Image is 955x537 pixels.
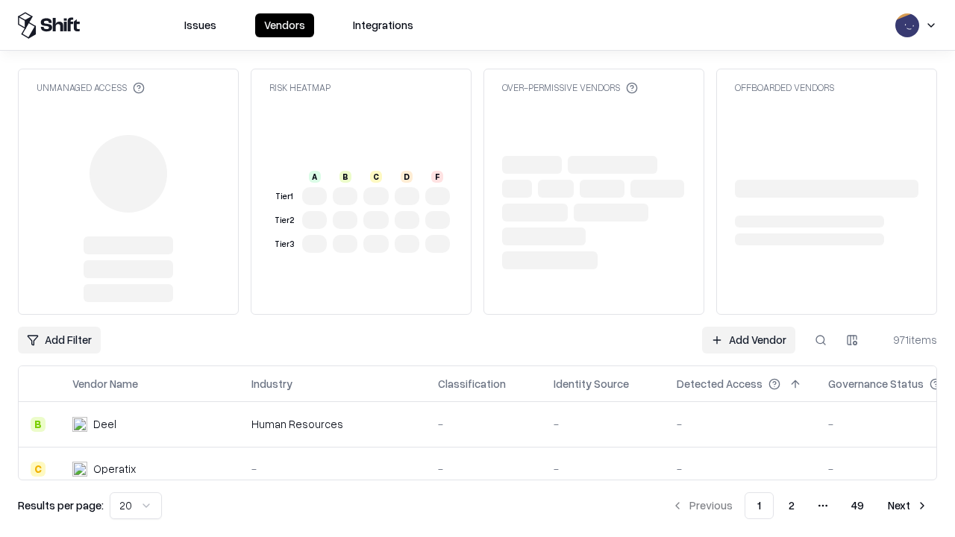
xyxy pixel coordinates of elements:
div: Tier 2 [272,214,296,227]
div: Risk Heatmap [269,81,331,94]
div: Classification [438,376,506,392]
button: 49 [839,492,876,519]
div: Industry [251,376,292,392]
button: Next [879,492,937,519]
div: Vendor Name [72,376,138,392]
div: - [251,461,414,477]
div: D [401,171,413,183]
div: - [554,461,653,477]
div: Offboarded Vendors [735,81,834,94]
div: - [554,416,653,432]
button: Integrations [344,13,422,37]
div: Over-Permissive Vendors [502,81,638,94]
div: F [431,171,443,183]
nav: pagination [663,492,937,519]
div: - [677,461,804,477]
button: Add Filter [18,327,101,354]
p: Results per page: [18,497,104,513]
img: Operatix [72,462,87,477]
div: Deel [93,416,116,432]
div: Tier 3 [272,238,296,251]
div: 971 items [877,332,937,348]
a: Add Vendor [702,327,795,354]
div: Governance Status [828,376,924,392]
button: Vendors [255,13,314,37]
div: A [309,171,321,183]
div: B [339,171,351,183]
div: Human Resources [251,416,414,432]
div: Unmanaged Access [37,81,145,94]
div: Detected Access [677,376,763,392]
button: Issues [175,13,225,37]
div: Operatix [93,461,136,477]
div: - [677,416,804,432]
div: Identity Source [554,376,629,392]
button: 2 [777,492,807,519]
div: C [370,171,382,183]
div: B [31,417,46,432]
div: Tier 1 [272,190,296,203]
div: - [438,416,530,432]
button: 1 [745,492,774,519]
img: Deel [72,417,87,432]
div: C [31,462,46,477]
div: - [438,461,530,477]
